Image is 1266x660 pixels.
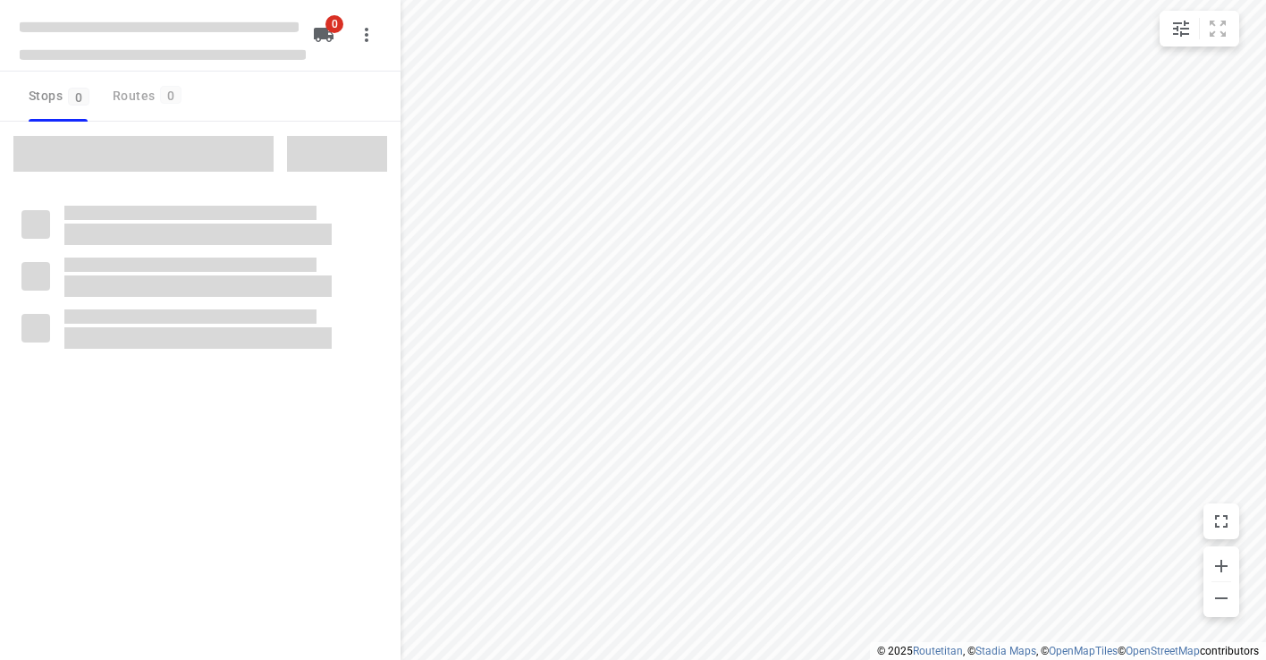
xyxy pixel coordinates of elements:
[1160,11,1239,47] div: small contained button group
[877,645,1259,657] li: © 2025 , © , © © contributors
[1163,11,1199,47] button: Map settings
[913,645,963,657] a: Routetitan
[1049,645,1118,657] a: OpenMapTiles
[1126,645,1200,657] a: OpenStreetMap
[975,645,1036,657] a: Stadia Maps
